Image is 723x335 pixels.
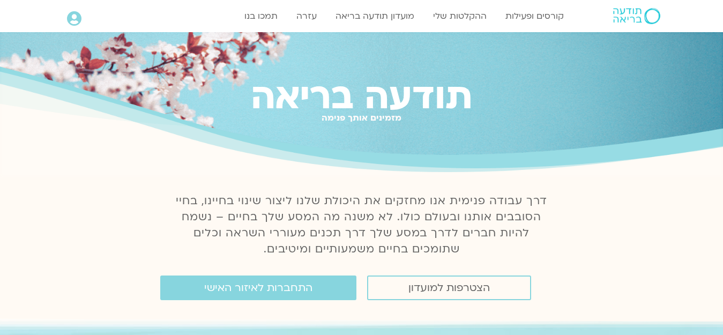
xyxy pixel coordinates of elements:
p: דרך עבודה פנימית אנו מחזקים את היכולת שלנו ליצור שינוי בחיינו, בחיי הסובבים אותנו ובעולם כולו. לא... [170,193,554,257]
a: התחברות לאיזור האישי [160,276,356,300]
a: ההקלטות שלי [428,6,492,26]
a: תמכו בנו [239,6,283,26]
a: הצטרפות למועדון [367,276,531,300]
a: מועדון תודעה בריאה [330,6,420,26]
span: התחברות לאיזור האישי [204,282,312,294]
a: קורסים ופעילות [500,6,569,26]
span: הצטרפות למועדון [408,282,490,294]
img: תודעה בריאה [613,8,660,24]
a: עזרה [291,6,322,26]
